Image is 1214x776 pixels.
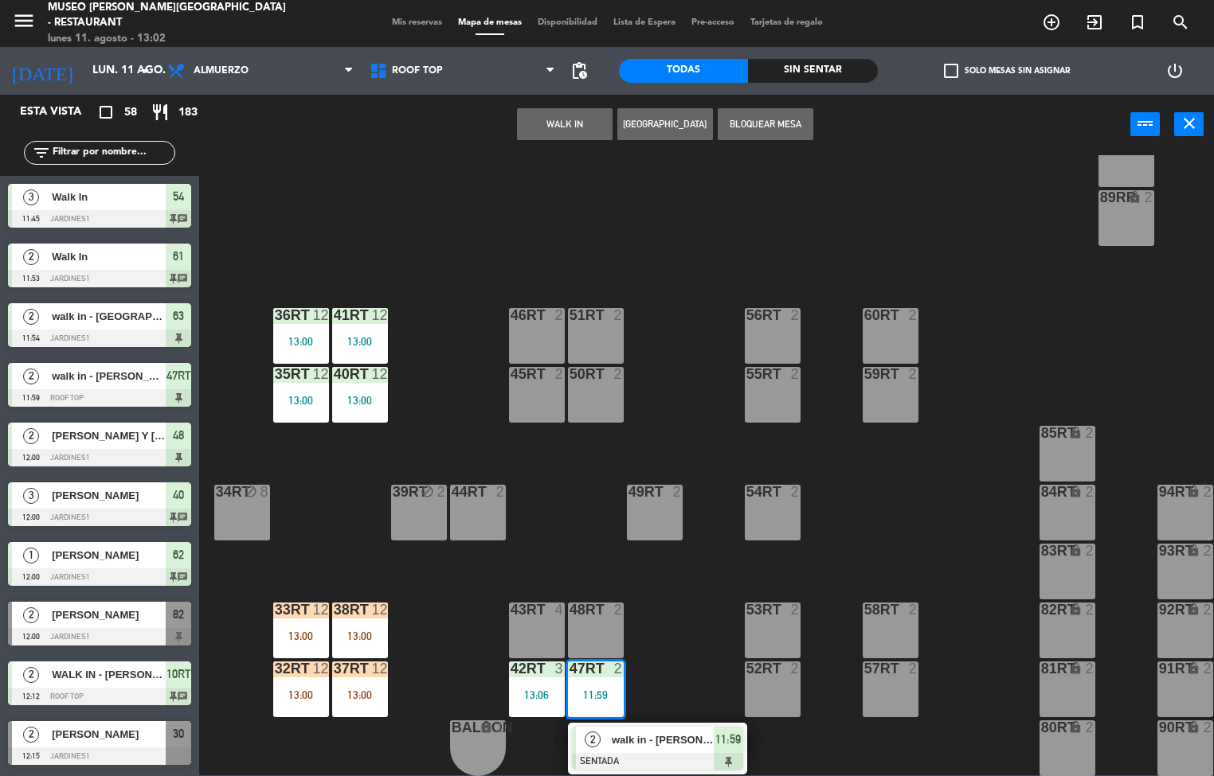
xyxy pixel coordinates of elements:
div: 2 [1085,602,1095,617]
div: 2 [672,485,682,499]
div: 13:00 [332,630,388,641]
i: lock [1069,544,1083,557]
div: 2 [1203,720,1212,735]
div: 2 [1085,426,1095,440]
div: 2 [613,661,623,676]
i: close [1180,114,1199,133]
i: power_settings_new [1165,61,1185,80]
i: lock [480,720,493,734]
div: 43RT [511,602,511,617]
div: 2 [554,367,564,381]
div: 13:06 [509,689,565,700]
div: 60RT [864,308,865,322]
i: power_input [1136,114,1155,133]
div: 53RT [746,602,747,617]
span: Almuerzo [194,65,249,76]
div: 58RT [864,602,865,617]
span: [PERSON_NAME] [52,547,166,563]
span: Pre-acceso [683,18,742,27]
div: 2 [790,308,800,322]
i: arrow_drop_down [136,61,155,80]
span: Walk In [52,248,166,265]
div: 32rt [275,661,276,676]
span: Lista de Espera [605,18,683,27]
div: 3 [554,661,564,676]
span: WALK IN - [PERSON_NAME] [52,666,166,683]
input: Filtrar por nombre... [51,144,174,162]
div: 2 [1085,485,1095,499]
i: restaurant [151,103,170,122]
div: 13:00 [332,336,388,347]
i: lock [1069,426,1083,439]
div: 82RT [1041,602,1042,617]
div: 2 [908,602,918,617]
div: 2 [613,602,623,617]
div: 81RT [1041,661,1042,676]
i: lock [1187,485,1200,498]
div: 12 [312,661,328,676]
div: 4 [554,602,564,617]
span: 82 [173,605,184,624]
div: 12 [371,602,387,617]
span: walk in - [PERSON_NAME] [52,368,166,384]
div: 12 [312,602,328,617]
i: menu [12,9,36,33]
span: Walk In [52,189,166,205]
div: 13:00 [273,630,329,641]
span: [PERSON_NAME] [52,487,166,504]
div: 12 [371,367,387,381]
span: 11:59 [715,730,741,749]
span: 2 [23,249,39,265]
span: 61 [173,247,184,266]
div: 47RT [570,661,570,676]
div: 13:00 [273,395,329,406]
div: 2 [437,485,446,499]
div: 52RT [746,661,747,676]
span: 2 [585,731,601,747]
div: 2 [1085,661,1095,676]
span: 2 [23,607,39,623]
i: lock [1069,661,1083,675]
i: lock [1128,190,1142,204]
span: walk in - [GEOGRAPHIC_DATA] [52,308,166,325]
div: 54RT [746,485,747,499]
label: Solo mesas sin asignar [944,64,1070,78]
span: 2 [23,428,39,444]
i: lock [1069,720,1083,734]
div: 12 [371,308,387,322]
div: 12 [312,308,328,322]
div: 57RT [864,661,865,676]
div: 51RT [570,308,570,322]
div: 56RT [746,308,747,322]
span: 3 [23,189,39,205]
i: block [244,485,257,498]
span: Tarjetas de regalo [742,18,831,27]
div: 2 [613,367,623,381]
div: 8 [260,485,269,499]
span: 63 [173,306,184,326]
div: 2 [1144,190,1153,205]
i: add_circle_outline [1042,13,1061,32]
div: 2 [1203,485,1212,499]
span: pending_actions [570,61,589,80]
div: 33rt [275,602,276,617]
div: 12 [371,661,387,676]
span: [PERSON_NAME] [52,606,166,623]
div: 84RT [1041,485,1042,499]
span: 2 [23,727,39,743]
div: 2 [908,661,918,676]
div: 35rt [275,367,276,381]
i: filter_list [32,143,51,162]
div: 11:59 [568,689,624,700]
div: 13:00 [273,689,329,700]
span: 30 [173,724,184,743]
span: 2 [23,369,39,384]
i: crop_square [96,103,116,122]
div: 13:00 [273,336,329,347]
div: 85RT [1041,426,1042,440]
